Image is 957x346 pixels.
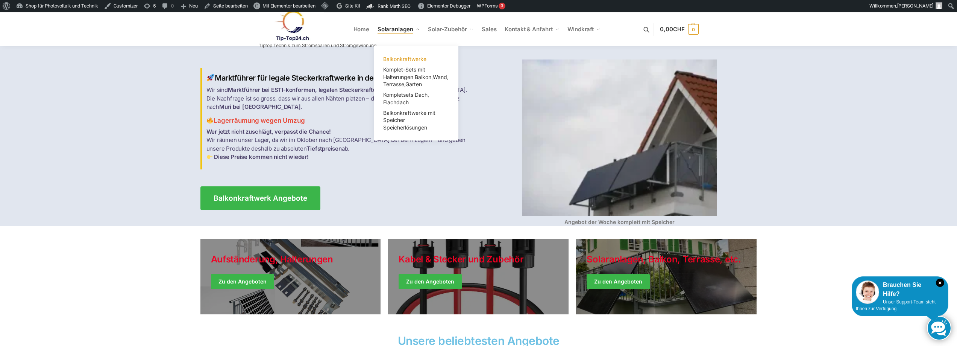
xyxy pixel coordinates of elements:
[214,153,308,160] strong: Diese Preise kommen nicht wieder!
[374,12,423,46] a: Solaranlagen
[306,145,341,152] strong: Tiefstpreisen
[383,56,426,62] span: Balkonkraftwerke
[388,239,569,314] a: Holiday Style
[383,66,449,87] span: Komplet-Sets mit Halterungen Balkon,Wand, Terrasse,Garten
[200,186,320,210] a: Balkonkraftwerk Angebote
[383,110,435,131] span: Balkonkraftwerke mit Speicher Speicherlösungen
[228,86,393,93] strong: Marktführer bei ESTI-konformen, legalen Steckerkraftwerken
[378,26,413,33] span: Solaranlagen
[576,239,757,314] a: Winter Jackets
[567,26,594,33] span: Windkraft
[206,116,474,125] h3: Lagerräumung wegen Umzug
[564,12,604,46] a: Windkraft
[383,91,429,105] span: Kompletsets Dach, Flachdach
[378,3,411,9] span: Rank Math SEO
[479,12,500,46] a: Sales
[505,26,552,33] span: Kontakt & Anfahrt
[688,24,699,35] span: 0
[206,73,474,83] h2: Marktführer für legale Steckerkraftwerke in der [GEOGRAPHIC_DATA]
[219,103,301,110] strong: Muri bei [GEOGRAPHIC_DATA]
[425,12,477,46] a: Solar-Zubehör
[206,128,474,162] p: Wir räumen unser Lager, da wir im Oktober nach [GEOGRAPHIC_DATA] bei Bern zügeln – und geben unse...
[482,26,497,33] span: Sales
[207,74,214,81] img: Home 1
[564,219,675,225] strong: Angebot der Woche komplett mit Speicher
[207,117,213,123] img: Home 2
[856,280,944,299] div: Brauchen Sie Hilfe?
[660,18,698,41] a: 0,00CHF 0
[259,11,325,41] img: Solaranlagen, Speicheranlagen und Energiesparprodukte
[214,195,307,202] span: Balkonkraftwerk Angebote
[379,64,454,90] a: Komplet-Sets mit Halterungen Balkon,Wand, Terrasse,Garten
[379,108,454,133] a: Balkonkraftwerke mit Speicher Speicherlösungen
[499,3,505,9] div: 3
[856,299,936,311] span: Unser Support-Team steht Ihnen zur Verfügung
[522,59,717,216] img: Home 4
[379,54,454,64] a: Balkonkraftwerke
[345,3,360,9] span: Site Kit
[206,86,474,111] p: Wir sind in der [GEOGRAPHIC_DATA]. Die Nachfrage ist so gross, dass wir aus allen Nähten platzen ...
[936,2,942,9] img: Benutzerbild von Rupert Spoddig
[660,12,698,47] nav: Cart contents
[259,43,376,48] p: Tiptop Technik zum Stromsparen und Stromgewinnung
[379,90,454,108] a: Kompletsets Dach, Flachdach
[936,279,944,287] i: Schließen
[428,26,467,33] span: Solar-Zubehör
[262,3,315,9] span: Mit Elementor bearbeiten
[856,280,879,304] img: Customer service
[660,26,684,33] span: 0,00
[502,12,563,46] a: Kontakt & Anfahrt
[207,154,212,160] img: Home 3
[206,128,331,135] strong: Wer jetzt nicht zuschlägt, verpasst die Chance!
[897,3,933,9] span: [PERSON_NAME]
[200,239,381,314] a: Holiday Style
[673,26,685,33] span: CHF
